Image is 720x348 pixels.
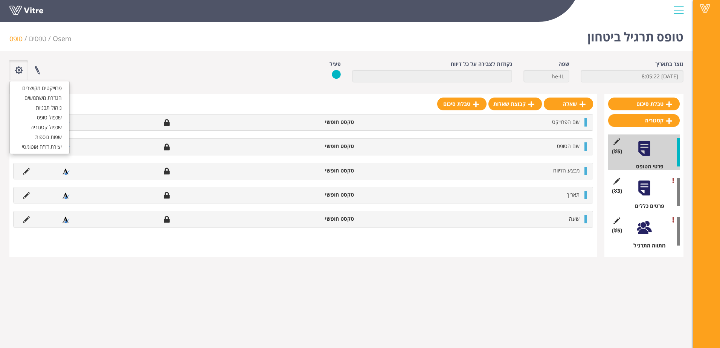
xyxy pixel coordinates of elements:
label: נקודות לצבירה על כל דיווח [451,60,512,68]
a: שאלה [544,98,593,110]
span: שם הטופס [557,142,580,150]
a: קטגוריה [608,114,680,127]
h1: טופס תרגיל ביטחון [587,19,683,51]
a: שכפול טופס [10,113,69,122]
span: מבצע הדיווח [553,167,580,174]
a: טפסים [29,34,46,43]
a: ניהול תבניות [10,103,69,113]
a: שכפול קטגוריה [10,122,69,132]
img: yes [332,70,341,79]
span: (3 ) [612,187,622,195]
span: שם הפרוייקט [552,118,580,125]
span: (5 ) [612,227,622,234]
span: שעה [569,215,580,222]
li: טקסט חופשי [273,167,358,174]
label: שפה [558,60,569,68]
a: טבלת סיכום [437,98,487,110]
li: טקסט חופשי [273,142,358,150]
a: טבלת סיכום [608,98,680,110]
span: 402 [53,34,72,43]
li: טופס [9,34,29,44]
div: מתווה התרגיל [614,242,680,249]
span: (5 ) [612,148,622,155]
li: טקסט חופשי [273,118,358,126]
div: פרטים כללים [614,202,680,210]
li: טקסט חופשי [273,191,358,198]
a: קבוצת שאלות [488,98,542,110]
label: נוצר בתאריך [655,60,683,68]
div: פרטי הטופס [614,163,680,170]
li: טקסט חופשי [273,215,358,223]
a: שפות נוספות [10,132,69,142]
span: תאריך [567,191,580,198]
label: פעיל [329,60,341,68]
a: פרוייקטים מקושרים [10,83,69,93]
a: יצירת דו"ח אוטומטי [10,142,69,152]
a: הגדרת משתמשים [10,93,69,103]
